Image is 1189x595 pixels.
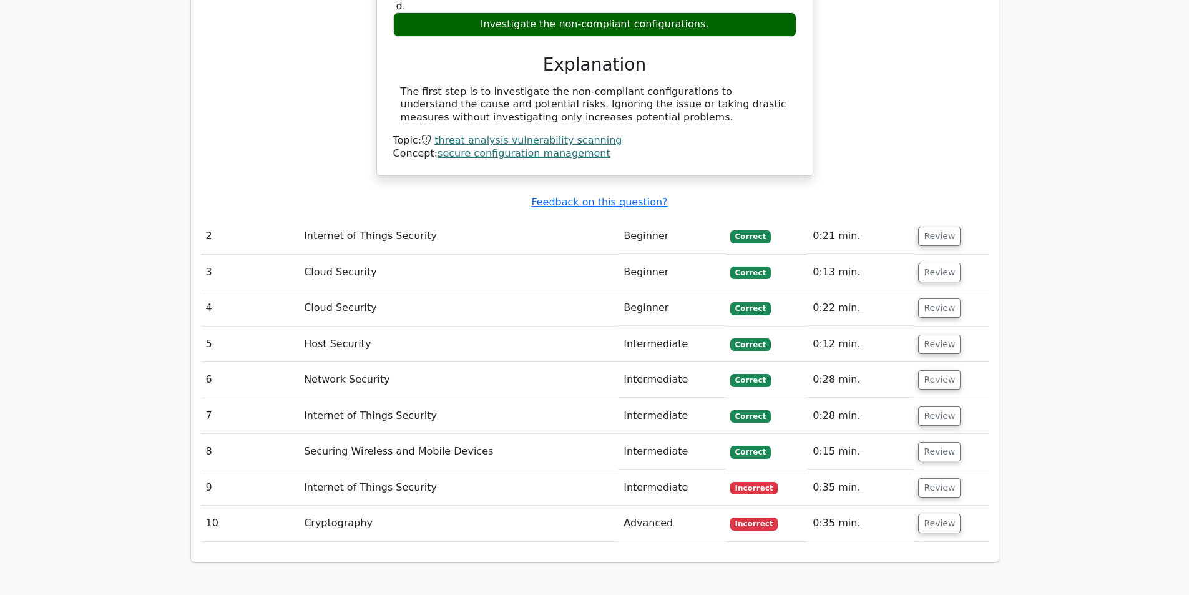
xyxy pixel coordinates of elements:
button: Review [918,298,961,318]
h3: Explanation [401,54,789,76]
td: Cloud Security [299,290,619,326]
td: Internet of Things Security [299,398,619,434]
td: 0:12 min. [808,327,913,362]
td: Beginner [619,255,725,290]
button: Review [918,263,961,282]
td: 3 [201,255,300,290]
button: Review [918,370,961,390]
td: Network Security [299,362,619,398]
td: 2 [201,219,300,254]
td: Intermediate [619,434,725,470]
td: 7 [201,398,300,434]
td: 6 [201,362,300,398]
span: Correct [730,230,771,243]
td: 0:35 min. [808,470,913,506]
td: Host Security [299,327,619,362]
span: Correct [730,374,771,386]
td: 0:35 min. [808,506,913,541]
td: 0:28 min. [808,398,913,434]
span: Correct [730,338,771,351]
td: Internet of Things Security [299,470,619,506]
td: Cloud Security [299,255,619,290]
td: Intermediate [619,398,725,434]
span: Incorrect [730,518,778,530]
span: Correct [730,410,771,423]
td: Intermediate [619,362,725,398]
a: threat analysis vulnerability scanning [434,134,622,146]
button: Review [918,442,961,461]
a: secure configuration management [438,147,610,159]
td: 8 [201,434,300,470]
td: 0:15 min. [808,434,913,470]
span: Incorrect [730,482,778,494]
td: Intermediate [619,327,725,362]
div: Topic: [393,134,796,147]
span: Correct [730,446,771,458]
td: 9 [201,470,300,506]
button: Review [918,514,961,533]
td: Intermediate [619,470,725,506]
td: Securing Wireless and Mobile Devices [299,434,619,470]
button: Review [918,478,961,498]
td: 10 [201,506,300,541]
td: 5 [201,327,300,362]
div: The first step is to investigate the non-compliant configurations to understand the cause and pot... [401,86,789,124]
div: Concept: [393,147,796,160]
button: Review [918,227,961,246]
td: Cryptography [299,506,619,541]
td: Beginner [619,290,725,326]
td: Internet of Things Security [299,219,619,254]
button: Review [918,335,961,354]
span: Correct [730,267,771,279]
button: Review [918,406,961,426]
a: Feedback on this question? [531,196,667,208]
td: Advanced [619,506,725,541]
span: Correct [730,302,771,315]
div: Investigate the non-compliant configurations. [393,12,796,37]
td: 0:22 min. [808,290,913,326]
td: 4 [201,290,300,326]
td: 0:28 min. [808,362,913,398]
td: 0:13 min. [808,255,913,290]
td: Beginner [619,219,725,254]
td: 0:21 min. [808,219,913,254]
